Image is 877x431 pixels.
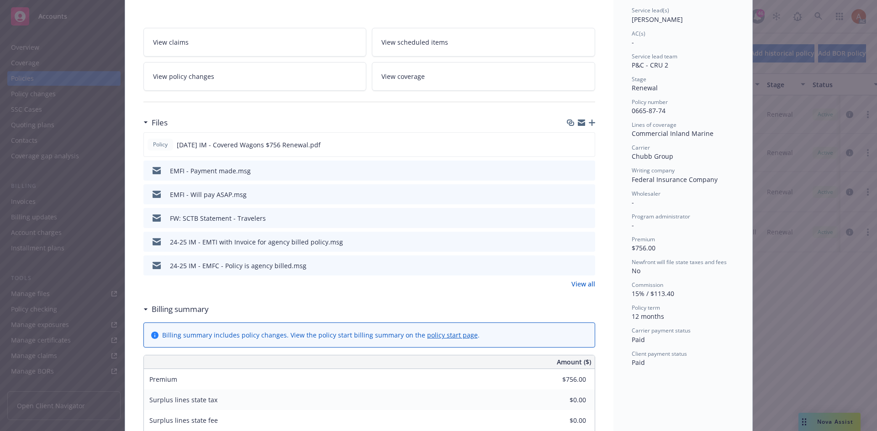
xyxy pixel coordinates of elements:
[143,303,209,315] div: Billing summary
[632,152,673,161] span: Chubb Group
[632,106,666,115] span: 0665-87-74
[152,117,168,129] h3: Files
[632,190,660,197] span: Wholesaler
[632,83,658,92] span: Renewal
[632,258,727,266] span: Newfront will file state taxes and fees
[381,72,425,81] span: View coverage
[532,373,592,386] input: 0.00
[569,237,576,247] button: download file
[632,129,734,138] div: Commercial Inland Marine
[170,190,247,199] div: EMFI - Will pay ASAP.msg
[170,166,251,176] div: EMFI - Payment made.msg
[632,15,683,24] span: [PERSON_NAME]
[632,327,691,334] span: Carrier payment status
[632,38,634,47] span: -
[568,140,576,150] button: download file
[632,235,655,243] span: Premium
[427,331,478,339] a: policy start page
[153,72,214,81] span: View policy changes
[149,416,218,425] span: Surplus lines state fee
[381,37,448,47] span: View scheduled items
[632,213,690,220] span: Program administrator
[632,52,677,60] span: Service lead team
[569,190,576,199] button: download file
[569,261,576,270] button: download file
[632,304,660,312] span: Policy term
[557,357,591,367] span: Amount ($)
[170,237,343,247] div: 24-25 IM - EMTI with Invoice for agency billed policy.msg
[170,261,306,270] div: 24-25 IM - EMFC - Policy is agency billed.msg
[632,350,687,358] span: Client payment status
[632,198,634,207] span: -
[632,175,718,184] span: Federal Insurance Company
[632,61,668,69] span: P&C - CRU 2
[162,330,480,340] div: Billing summary includes policy changes. View the policy start billing summary on the .
[177,140,321,150] span: [DATE] IM - Covered Wagons $756 Renewal.pdf
[569,166,576,176] button: download file
[632,166,675,174] span: Writing company
[583,261,592,270] button: preview file
[372,28,595,57] a: View scheduled items
[632,98,668,106] span: Policy number
[372,62,595,91] a: View coverage
[632,144,650,151] span: Carrier
[632,221,634,229] span: -
[632,281,663,289] span: Commission
[143,62,367,91] a: View policy changes
[149,375,177,384] span: Premium
[583,213,592,223] button: preview file
[151,140,169,149] span: Policy
[632,358,645,367] span: Paid
[632,289,674,298] span: 15% / $113.40
[583,166,592,176] button: preview file
[632,6,669,14] span: Service lead(s)
[152,303,209,315] h3: Billing summary
[569,213,576,223] button: download file
[632,121,676,129] span: Lines of coverage
[170,213,266,223] div: FW: SCTB Statement - Travelers
[632,244,655,252] span: $756.00
[632,312,664,321] span: 12 months
[532,393,592,407] input: 0.00
[632,75,646,83] span: Stage
[583,237,592,247] button: preview file
[532,414,592,427] input: 0.00
[583,140,591,150] button: preview file
[632,335,645,344] span: Paid
[571,279,595,289] a: View all
[632,266,640,275] span: No
[632,30,645,37] span: AC(s)
[153,37,189,47] span: View claims
[149,395,217,404] span: Surplus lines state tax
[143,117,168,129] div: Files
[143,28,367,57] a: View claims
[583,190,592,199] button: preview file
